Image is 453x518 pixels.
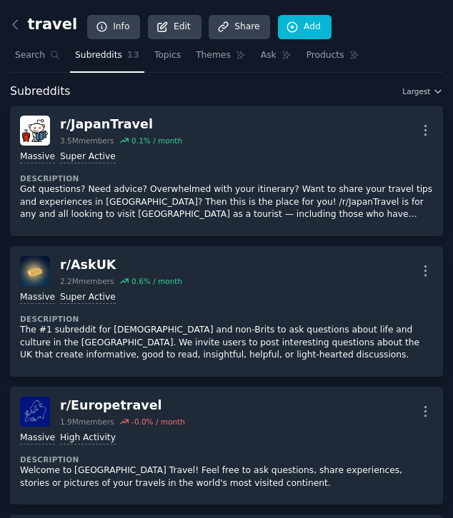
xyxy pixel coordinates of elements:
[15,49,45,62] span: Search
[20,314,433,324] dt: Description
[127,49,139,62] span: 13
[196,49,231,62] span: Themes
[10,246,443,377] a: AskUKr/AskUK2.2Mmembers0.6% / monthMassiveSuper ActiveDescriptionThe #1 subreddit for [DEMOGRAPHI...
[20,454,433,464] dt: Description
[20,397,50,427] img: Europetravel
[60,136,114,146] div: 3.5M members
[20,151,55,164] div: Massive
[60,276,114,286] div: 2.2M members
[20,173,433,183] dt: Description
[60,151,116,164] div: Super Active
[60,417,114,427] div: 1.9M members
[302,44,364,73] a: Products
[60,432,116,445] div: High Activity
[149,44,186,73] a: Topics
[20,432,55,445] div: Massive
[20,116,50,146] img: JapanTravel
[191,44,251,73] a: Themes
[60,291,116,305] div: Super Active
[307,49,344,62] span: Products
[70,44,144,73] a: Subreddits13
[402,86,443,96] button: Largest
[10,44,65,73] a: Search
[10,83,71,101] span: Subreddits
[10,106,443,236] a: JapanTravelr/JapanTravel3.5Mmembers0.1% / monthMassiveSuper ActiveDescriptionGot questions? Need ...
[60,397,185,415] div: r/ Europetravel
[278,15,332,39] a: Add
[10,16,77,34] h2: travel
[60,116,182,133] div: r/ JapanTravel
[131,417,185,427] div: -0.0 % / month
[20,324,433,362] p: The #1 subreddit for [DEMOGRAPHIC_DATA] and non-Brits to ask questions about life and culture in ...
[75,49,122,62] span: Subreddits
[402,86,430,96] span: Largest
[261,49,277,62] span: Ask
[154,49,181,62] span: Topics
[10,387,443,505] a: Europetravelr/Europetravel1.9Mmembers-0.0% / monthMassiveHigh ActivityDescriptionWelcome to [GEOG...
[60,256,182,274] div: r/ AskUK
[20,183,433,221] p: Got questions? Need advice? Overwhelmed with your itinerary? Want to share your travel tips and e...
[131,276,182,286] div: 0.6 % / month
[256,44,297,73] a: Ask
[148,15,201,39] a: Edit
[20,464,433,489] p: Welcome to [GEOGRAPHIC_DATA] Travel! Feel free to ask questions, share experiences, stories or pi...
[87,15,140,39] a: Info
[209,15,270,39] a: Share
[20,291,55,305] div: Massive
[131,136,182,146] div: 0.1 % / month
[20,256,50,286] img: AskUK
